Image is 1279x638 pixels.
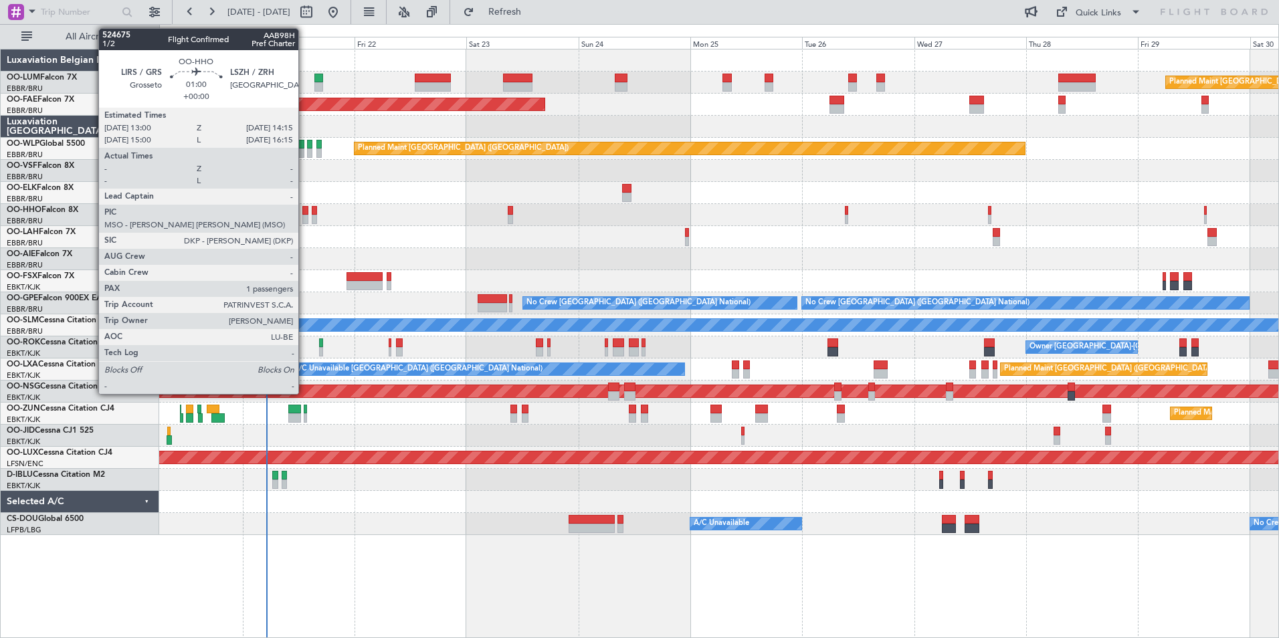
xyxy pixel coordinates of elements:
a: EBKT/KJK [7,348,40,358]
button: Refresh [457,1,537,23]
a: EBBR/BRU [7,260,43,270]
a: EBKT/KJK [7,393,40,403]
div: A/C Unavailable [694,514,749,534]
div: Planned Maint [GEOGRAPHIC_DATA] ([GEOGRAPHIC_DATA] National) [1004,359,1246,379]
span: OO-LUX [7,449,38,457]
a: EBBR/BRU [7,150,43,160]
a: OO-VSFFalcon 8X [7,162,74,170]
div: Thu 28 [1026,37,1138,49]
span: OO-JID [7,427,35,435]
input: Trip Number [41,2,118,22]
a: EBBR/BRU [7,326,43,336]
a: EBBR/BRU [7,238,43,248]
a: OO-NSGCessna Citation CJ4 [7,383,114,391]
div: Fri 22 [355,37,466,49]
span: OO-HHO [7,206,41,214]
span: CS-DOU [7,515,38,523]
div: A/C Unavailable [GEOGRAPHIC_DATA] ([GEOGRAPHIC_DATA] National) [294,359,543,379]
a: CS-DOUGlobal 6500 [7,515,84,523]
a: OO-GPEFalcon 900EX EASy II [7,294,118,302]
a: EBBR/BRU [7,106,43,116]
a: OO-AIEFalcon 7X [7,250,72,258]
a: OO-ELKFalcon 8X [7,184,74,192]
div: Quick Links [1076,7,1121,20]
div: Thu 21 [243,37,355,49]
div: Planned Maint Kortrijk-[GEOGRAPHIC_DATA] [169,271,325,291]
a: LFSN/ENC [7,459,43,469]
span: Refresh [477,7,533,17]
a: EBBR/BRU [7,304,43,314]
span: OO-ELK [7,184,37,192]
div: Mon 25 [690,37,802,49]
div: Tue 26 [802,37,914,49]
span: OO-GPE [7,294,38,302]
span: OO-SLM [7,316,39,324]
a: OO-FAEFalcon 7X [7,96,74,104]
button: All Aircraft [15,26,145,47]
a: EBKT/KJK [7,282,40,292]
a: EBBR/BRU [7,172,43,182]
div: No Crew [GEOGRAPHIC_DATA] ([GEOGRAPHIC_DATA] National) [526,293,751,313]
a: OO-LAHFalcon 7X [7,228,76,236]
a: OO-HHOFalcon 8X [7,206,78,214]
a: EBKT/KJK [7,481,40,491]
div: [DATE] [162,27,185,38]
a: LFPB/LBG [7,525,41,535]
a: EBKT/KJK [7,415,40,425]
div: Planned Maint [GEOGRAPHIC_DATA] ([GEOGRAPHIC_DATA]) [358,138,569,158]
span: OO-LXA [7,360,38,368]
div: Wed 27 [914,37,1026,49]
span: All Aircraft [35,32,141,41]
a: OO-JIDCessna CJ1 525 [7,427,94,435]
a: EBBR/BRU [7,194,43,204]
a: OO-SLMCessna Citation XLS [7,316,113,324]
a: D-IBLUCessna Citation M2 [7,471,105,479]
span: OO-LUM [7,74,40,82]
span: D-IBLU [7,471,33,479]
span: OO-VSF [7,162,37,170]
div: Fri 29 [1138,37,1250,49]
span: OO-WLP [7,140,39,148]
a: OO-FSXFalcon 7X [7,272,74,280]
a: OO-WLPGlobal 5500 [7,140,85,148]
div: Owner [GEOGRAPHIC_DATA]-[GEOGRAPHIC_DATA] [1029,337,1210,357]
a: EBKT/KJK [7,437,40,447]
div: Sun 24 [579,37,690,49]
div: Wed 20 [130,37,242,49]
a: OO-ROKCessna Citation CJ4 [7,338,114,346]
a: EBBR/BRU [7,216,43,226]
button: Quick Links [1049,1,1148,23]
span: OO-ZUN [7,405,40,413]
a: EBBR/BRU [7,84,43,94]
span: OO-NSG [7,383,40,391]
span: OO-AIE [7,250,35,258]
a: OO-LUMFalcon 7X [7,74,77,82]
span: OO-FAE [7,96,37,104]
span: [DATE] - [DATE] [227,6,290,18]
span: OO-ROK [7,338,40,346]
span: OO-LAH [7,228,39,236]
a: OO-LUXCessna Citation CJ4 [7,449,112,457]
a: EBKT/KJK [7,370,40,381]
a: OO-ZUNCessna Citation CJ4 [7,405,114,413]
div: Sat 23 [466,37,578,49]
div: No Crew [GEOGRAPHIC_DATA] ([GEOGRAPHIC_DATA] National) [805,293,1029,313]
span: OO-FSX [7,272,37,280]
a: OO-LXACessna Citation CJ4 [7,360,112,368]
